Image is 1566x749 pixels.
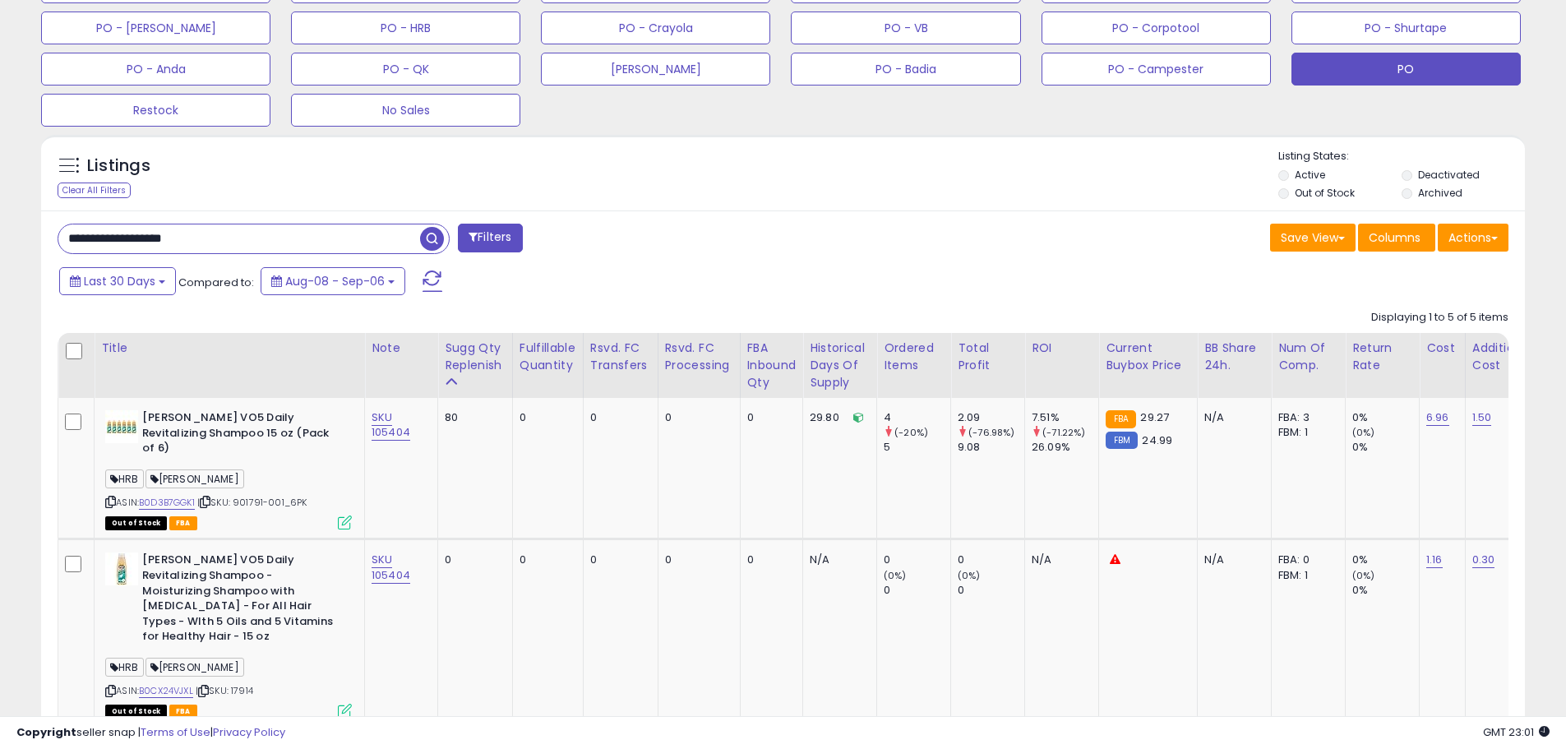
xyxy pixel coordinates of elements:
div: Additional Cost [1472,340,1532,374]
div: 0 [520,553,571,567]
a: Privacy Policy [213,724,285,740]
div: Rsvd. FC Processing [665,340,733,374]
div: 0 [665,410,728,425]
div: N/A [1204,410,1259,425]
button: PO - VB [791,12,1020,44]
a: 1.16 [1426,552,1443,568]
b: [PERSON_NAME] VO5 Daily Revitalizing Shampoo - Moisturizing Shampoo with [MEDICAL_DATA] - For All... [142,553,342,648]
div: 0 [590,553,645,567]
div: 0% [1352,553,1419,567]
div: Total Profit [958,340,1018,374]
button: [PERSON_NAME] [541,53,770,86]
span: [PERSON_NAME] [146,658,244,677]
span: [PERSON_NAME] [146,469,244,488]
th: Please note that this number is a calculation based on your required days of coverage and your ve... [438,333,513,398]
span: | SKU: 901791-001_6PK [197,496,307,509]
button: Filters [458,224,522,252]
div: Return Rate [1352,340,1412,374]
span: | SKU: 17914 [196,684,253,697]
button: PO - HRB [291,12,520,44]
div: Fulfillable Quantity [520,340,576,374]
span: Columns [1369,229,1420,246]
div: FBA: 0 [1278,553,1333,567]
div: 0 [747,410,791,425]
div: 0 [590,410,645,425]
div: Displaying 1 to 5 of 5 items [1371,310,1508,326]
a: B0D3B7GGK1 [139,496,195,510]
div: 0 [445,553,500,567]
small: (0%) [884,569,907,582]
div: 7.51% [1032,410,1098,425]
div: ASIN: [105,410,352,528]
a: 0.30 [1472,552,1495,568]
span: 2025-10-7 23:01 GMT [1483,724,1550,740]
span: All listings that are currently out of stock and unavailable for purchase on Amazon [105,516,167,530]
img: 41V3b5eROUL._SL40_.jpg [105,410,138,443]
a: 6.96 [1426,409,1449,426]
button: Last 30 Days [59,267,176,295]
button: PO - Anda [41,53,270,86]
a: SKU 105404 [372,409,410,441]
div: 4 [884,410,950,425]
a: 1.50 [1472,409,1492,426]
button: PO - QK [291,53,520,86]
div: 0% [1352,440,1419,455]
button: Aug-08 - Sep-06 [261,267,405,295]
p: Listing States: [1278,149,1525,164]
div: N/A [1204,553,1259,567]
label: Active [1295,168,1325,182]
div: seller snap | | [16,725,285,741]
button: PO - Badia [791,53,1020,86]
span: Aug-08 - Sep-06 [285,273,385,289]
button: PO - [PERSON_NAME] [41,12,270,44]
button: PO - Campester [1042,53,1271,86]
div: Num of Comp. [1278,340,1338,374]
div: 0% [1352,410,1419,425]
small: FBM [1106,432,1138,449]
small: (0%) [1352,569,1375,582]
span: Compared to: [178,275,254,290]
div: FBA inbound Qty [747,340,797,391]
div: FBA: 3 [1278,410,1333,425]
div: 0 [520,410,571,425]
div: Current Buybox Price [1106,340,1190,374]
div: Rsvd. FC Transfers [590,340,651,374]
label: Deactivated [1418,168,1480,182]
strong: Copyright [16,724,76,740]
div: Ordered Items [884,340,944,374]
button: PO - Corpotool [1042,12,1271,44]
div: 5 [884,440,950,455]
div: N/A [1032,553,1086,567]
button: PO - Crayola [541,12,770,44]
label: Out of Stock [1295,186,1355,200]
span: 29.27 [1140,409,1169,425]
small: (-71.22%) [1042,426,1085,439]
small: (0%) [1352,426,1375,439]
div: Historical Days Of Supply [810,340,870,391]
div: 9.08 [958,440,1024,455]
div: N/A [810,553,864,567]
button: PO - Shurtape [1291,12,1521,44]
a: Terms of Use [141,724,210,740]
div: 0 [958,553,1024,567]
img: 314XTYOKiCL._SL40_.jpg [105,553,138,585]
div: 0 [958,583,1024,598]
div: 0 [884,583,950,598]
div: 0 [665,553,728,567]
a: B0CX24VJXL [139,684,193,698]
div: Title [101,340,358,357]
div: ROI [1032,340,1092,357]
div: 2.09 [958,410,1024,425]
button: Restock [41,94,270,127]
button: PO [1291,53,1521,86]
div: 0 [747,553,791,567]
div: Sugg Qty Replenish [445,340,506,374]
b: [PERSON_NAME] VO5 Daily Revitalizing Shampoo 15 oz (Pack of 6) [142,410,342,460]
div: Note [372,340,431,357]
small: (-76.98%) [968,426,1014,439]
div: 29.80 [810,410,864,425]
div: BB Share 24h. [1204,340,1264,374]
div: 0 [884,553,950,567]
button: Columns [1358,224,1435,252]
button: Actions [1438,224,1508,252]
